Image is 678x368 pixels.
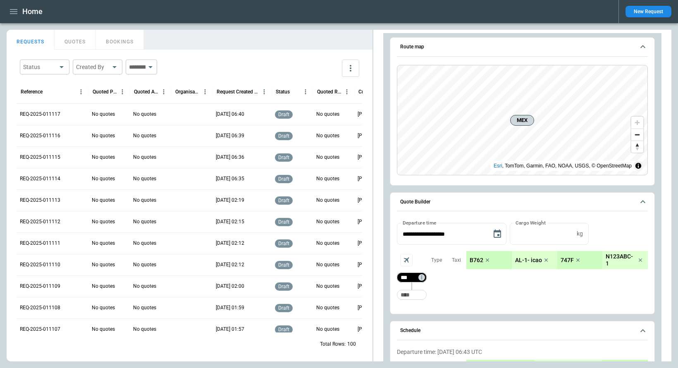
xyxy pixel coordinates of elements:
span: draft [277,262,291,268]
p: kg [577,230,583,237]
button: REQUESTS [7,30,55,50]
button: Choose date, selected date is Aug 21, 2025 [489,226,506,242]
button: Status column menu [300,86,311,97]
div: Status [23,63,56,71]
button: more [342,60,359,77]
p: Taxi [452,257,461,264]
div: Created By [76,63,109,71]
p: No quotes [316,154,339,161]
label: Cargo Weight [516,219,546,226]
button: Reset bearing to north [631,141,643,153]
p: REQ-2025-011117 [20,111,60,118]
p: REQ-2025-011113 [20,197,60,204]
button: Quoted Price column menu [117,86,128,97]
p: No quotes [316,304,339,311]
span: draft [277,284,291,289]
h6: Route map [400,44,424,50]
p: Type [431,257,442,264]
div: Too short [397,290,427,300]
p: No quotes [316,218,339,225]
p: No quotes [316,283,339,290]
button: BOOKINGS [96,30,144,50]
div: Reference [21,89,43,95]
span: draft [277,133,291,139]
a: Esri [494,163,502,169]
p: No quotes [133,304,156,311]
p: No quotes [92,197,115,204]
p: 21/08/2025 06:35 [216,175,244,182]
p: AL-1- icao [515,257,542,264]
p: No quotes [316,175,339,182]
label: Departure time [403,219,437,226]
p: 21/08/2025 02:15 [216,218,244,225]
div: Quote Builder [397,223,648,304]
p: No quotes [316,240,339,247]
span: draft [277,241,291,246]
p: No quotes [92,304,115,311]
div: Organisation [175,89,200,95]
button: Organisation column menu [200,86,210,97]
p: 100 [347,341,356,348]
span: draft [277,219,291,225]
p: No quotes [92,218,115,225]
button: Reference column menu [76,86,86,97]
p: 21/08/2025 02:00 [216,283,244,290]
div: Quoted Route [317,89,341,95]
span: draft [277,305,291,311]
p: No quotes [92,283,115,290]
button: Zoom out [631,129,643,141]
button: Schedule [397,321,648,340]
p: No quotes [316,197,339,204]
p: No quotes [133,218,156,225]
button: Zoom in [631,117,643,129]
p: REQ-2025-011109 [20,283,60,290]
span: draft [277,155,291,160]
button: Quoted Route column menu [341,86,352,97]
p: REQ-2025-011115 [20,154,60,161]
p: 21/08/2025 01:57 [216,326,244,333]
div: Status [276,89,290,95]
p: 21/08/2025 06:40 [216,111,244,118]
p: Total Rows: [320,341,346,348]
p: N123ABC-1 [606,253,636,267]
p: No quotes [133,283,156,290]
span: draft [277,112,291,117]
p: No quotes [92,326,115,333]
p: Departure time: [DATE] 06:43 UTC [397,349,648,356]
p: No quotes [316,111,339,118]
p: No quotes [316,326,339,333]
p: No quotes [133,154,156,161]
p: REQ-2025-011112 [20,218,60,225]
p: 747F [561,257,574,264]
div: Too short [397,272,427,282]
p: B762 [470,257,483,264]
p: REQ-2025-011111 [20,240,60,247]
p: No quotes [316,261,339,268]
p: No quotes [92,111,115,118]
p: No quotes [133,111,156,118]
p: No quotes [133,197,156,204]
p: 21/08/2025 02:19 [216,197,244,204]
span: draft [277,176,291,182]
p: 21/08/2025 06:39 [216,132,244,139]
p: REQ-2025-011110 [20,261,60,268]
div: Created by [358,89,382,95]
summary: Toggle attribution [633,161,643,171]
h6: Quote Builder [400,199,430,205]
div: Route map [397,65,648,175]
p: No quotes [92,132,115,139]
button: Quoted Aircraft column menu [158,86,169,97]
p: REQ-2025-011107 [20,326,60,333]
p: No quotes [133,261,156,268]
div: Request Created At (UTC) [217,89,259,95]
p: No quotes [92,240,115,247]
div: , TomTom, Garmin, FAO, NOAA, USGS, © OpenStreetMap [494,162,632,170]
p: REQ-2025-011114 [20,175,60,182]
p: No quotes [92,261,115,268]
p: REQ-2025-011116 [20,132,60,139]
h6: Schedule [400,328,420,333]
p: No quotes [92,154,115,161]
h1: Home [22,7,43,17]
div: Quoted Price [93,89,117,95]
p: No quotes [133,326,156,333]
